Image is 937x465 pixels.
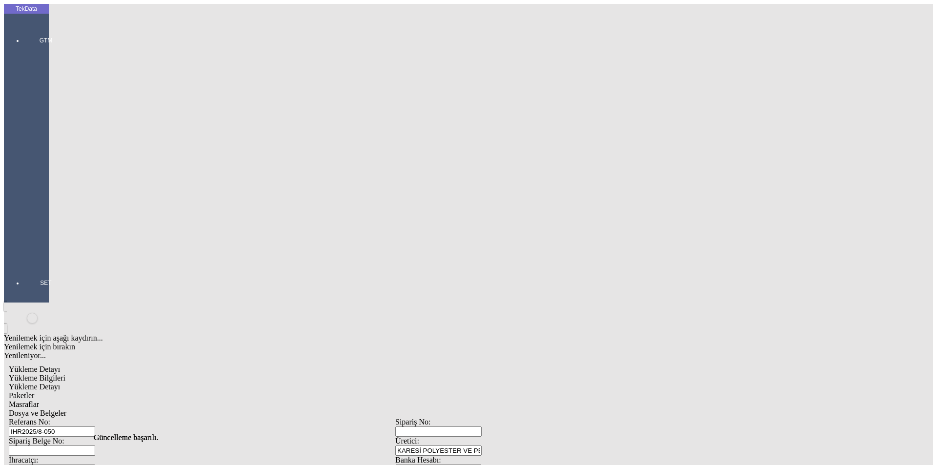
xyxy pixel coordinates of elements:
span: Banka Hesabı: [395,456,441,464]
span: Yükleme Bilgileri [9,374,65,382]
span: Yükleme Detayı [9,383,60,391]
span: SET [31,279,61,287]
div: Yenileniyor... [4,351,787,360]
span: Referans No: [9,418,50,426]
div: Yenilemek için bırakın [4,343,787,351]
span: Sipariş Belge No: [9,437,64,445]
div: Yenilemek için aşağı kaydırın... [4,334,787,343]
div: TekData [4,5,49,13]
div: Güncelleme başarılı. [94,433,843,442]
span: Yükleme Detayı [9,365,60,373]
span: Sipariş No: [395,418,430,426]
span: GTM [31,37,61,44]
span: İhracatçı: [9,456,38,464]
span: Paketler [9,391,34,400]
span: Dosya ve Belgeler [9,409,66,417]
span: Masraflar [9,400,39,408]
